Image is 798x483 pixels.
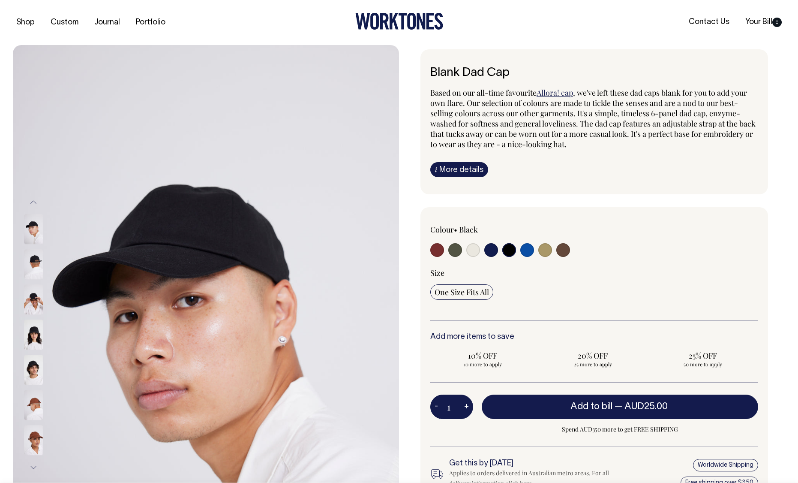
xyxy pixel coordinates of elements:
[430,66,758,80] h6: Blank Dad Cap
[430,162,488,177] a: iMore details
[459,224,478,235] label: Black
[91,15,123,30] a: Journal
[624,402,668,411] span: AUD25.00
[24,214,43,245] img: black
[655,350,751,361] span: 25% OFF
[24,390,43,420] img: chocolate
[47,15,82,30] a: Custom
[430,284,493,300] input: One Size Fits All
[435,287,489,297] span: One Size Fits All
[430,88,756,149] span: , we've left these dad caps blank for you to add your own flare. Our selection of colours are mad...
[430,333,758,341] h6: Add more items to save
[651,348,756,370] input: 25% OFF 50 more to apply
[430,88,537,98] span: Based on our all-time favourite
[772,18,782,27] span: 0
[482,395,758,419] button: Add to bill —AUD25.00
[24,285,43,315] img: black
[13,15,38,30] a: Shop
[540,348,645,370] input: 20% OFF 25 more to apply
[435,361,531,368] span: 10 more to apply
[545,350,641,361] span: 20% OFF
[460,398,473,416] button: +
[430,224,561,235] div: Colour
[482,424,758,435] span: Spend AUD350 more to get FREE SHIPPING
[545,361,641,368] span: 25 more to apply
[454,224,457,235] span: •
[24,250,43,280] img: black
[430,348,535,370] input: 10% OFF 10 more to apply
[27,193,40,212] button: Previous
[655,361,751,368] span: 50 more to apply
[742,15,785,29] a: Your Bill0
[449,459,609,468] h6: Get this by [DATE]
[430,268,758,278] div: Size
[27,458,40,477] button: Next
[24,320,43,350] img: black
[24,355,43,385] img: black
[132,15,169,30] a: Portfolio
[685,15,733,29] a: Contact Us
[435,350,531,361] span: 10% OFF
[435,165,437,174] span: i
[430,398,442,416] button: -
[537,88,573,98] a: Allora! cap
[24,426,43,456] img: chocolate
[615,402,670,411] span: —
[570,402,612,411] span: Add to bill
